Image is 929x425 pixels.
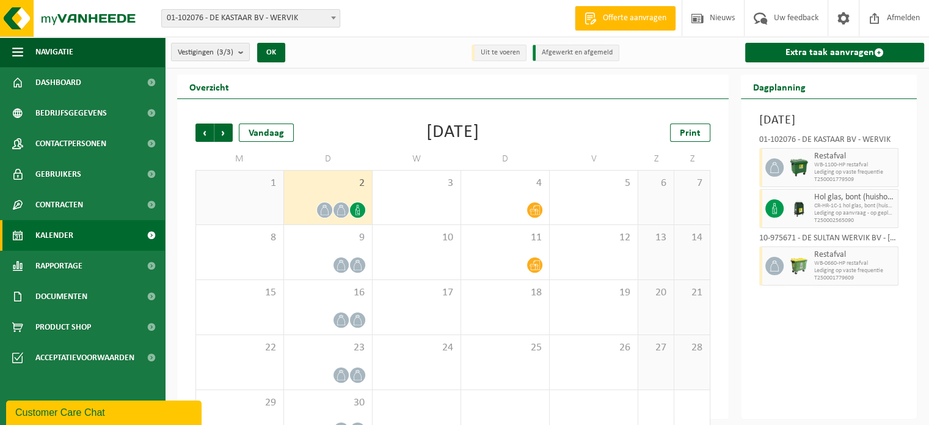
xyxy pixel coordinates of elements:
span: 30 [290,396,366,410]
span: Print [680,128,701,138]
td: D [284,148,373,170]
span: Navigatie [35,37,73,67]
span: 12 [556,231,632,245]
img: WB-0660-HPE-GN-50 [790,257,808,275]
span: Vorige [195,124,214,142]
h2: Overzicht [177,75,241,98]
button: OK [257,43,285,62]
span: 26 [556,341,632,355]
span: 18 [467,286,543,300]
td: D [461,148,550,170]
span: 01-102076 - DE KASTAAR BV - WERVIK [161,9,340,28]
li: Afgewerkt en afgemeld [533,45,619,61]
span: Contracten [35,190,83,220]
span: Acceptatievoorwaarden [35,342,134,373]
span: WB-0660-HP restafval [814,260,895,267]
span: 2 [290,177,366,190]
span: 20 [644,286,668,300]
span: T250002565090 [814,217,895,224]
span: T250001779509 [814,176,895,183]
div: Vandaag [239,124,294,142]
span: T250001779609 [814,275,895,282]
td: V [550,148,638,170]
span: Restafval [814,152,895,161]
span: 28 [680,341,704,355]
span: Lediging op aanvraag - op geplande route [814,210,895,217]
span: Kalender [35,220,73,251]
span: Lediging op vaste frequentie [814,169,895,176]
span: Vestigingen [178,43,233,62]
span: 16 [290,286,366,300]
div: [DATE] [426,124,479,142]
span: 29 [202,396,277,410]
span: 7 [680,177,704,190]
span: CR-HR-1C-1 hol glas, bont (huishoudelijk) [814,202,895,210]
a: Offerte aanvragen [575,6,676,31]
span: 13 [644,231,668,245]
span: 8 [202,231,277,245]
span: 6 [644,177,668,190]
div: 01-102076 - DE KASTAAR BV - WERVIK [759,136,898,148]
span: 9 [290,231,366,245]
span: 15 [202,286,277,300]
span: Hol glas, bont (huishoudelijk) [814,193,895,202]
span: Volgende [214,124,233,142]
span: 24 [379,341,454,355]
img: CR-HR-1C-1000-PES-01 [790,199,808,218]
li: Uit te voeren [472,45,526,61]
span: Gebruikers [35,159,81,190]
span: 10 [379,231,454,245]
span: Contactpersonen [35,128,106,159]
a: Extra taak aanvragen [745,43,924,62]
span: Documenten [35,281,87,312]
span: Bedrijfsgegevens [35,98,107,128]
span: 5 [556,177,632,190]
span: 23 [290,341,366,355]
span: 25 [467,341,543,355]
td: Z [638,148,674,170]
span: 4 [467,177,543,190]
td: W [373,148,461,170]
img: WB-1100-HPE-GN-01 [790,158,808,177]
span: 11 [467,231,543,245]
span: Lediging op vaste frequentie [814,267,895,275]
span: 19 [556,286,632,300]
span: 17 [379,286,454,300]
span: 1 [202,177,277,190]
span: Product Shop [35,312,91,342]
iframe: chat widget [6,398,204,425]
h2: Dagplanning [741,75,818,98]
a: Print [670,124,710,142]
span: Restafval [814,250,895,260]
span: Offerte aanvragen [600,12,669,24]
span: 22 [202,341,277,355]
span: 3 [379,177,454,190]
button: Vestigingen(3/3) [171,43,250,61]
td: M [195,148,284,170]
span: 01-102076 - DE KASTAAR BV - WERVIK [162,10,340,27]
span: WB-1100-HP restafval [814,161,895,169]
span: 27 [644,341,668,355]
td: Z [674,148,710,170]
count: (3/3) [217,48,233,56]
h3: [DATE] [759,111,898,130]
span: 14 [680,231,704,245]
span: Rapportage [35,251,82,281]
span: 21 [680,286,704,300]
div: 10-975671 - DE SULTAN WERVIK BV - [GEOGRAPHIC_DATA] [759,234,898,246]
span: Dashboard [35,67,81,98]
